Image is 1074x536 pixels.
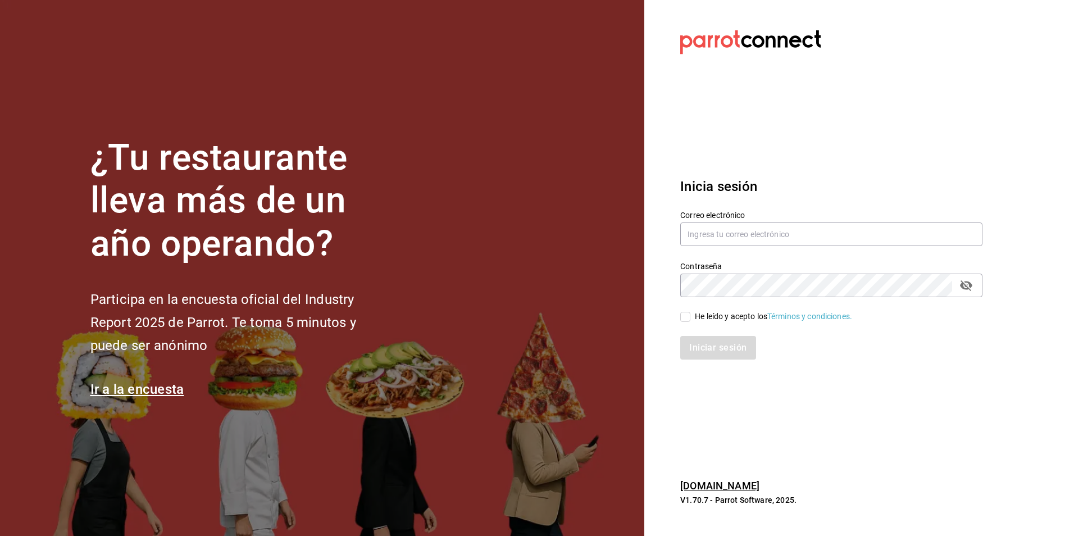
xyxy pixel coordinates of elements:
a: [DOMAIN_NAME] [680,480,759,492]
h2: Participa en la encuesta oficial del Industry Report 2025 de Parrot. Te toma 5 minutos y puede se... [90,288,394,357]
a: Términos y condiciones. [767,312,852,321]
label: Contraseña [680,262,982,270]
a: Ir a la encuesta [90,381,184,397]
h3: Inicia sesión [680,176,982,197]
p: V1.70.7 - Parrot Software, 2025. [680,494,982,506]
label: Correo electrónico [680,211,982,219]
h1: ¿Tu restaurante lleva más de un año operando? [90,137,394,266]
button: passwordField [957,276,976,295]
input: Ingresa tu correo electrónico [680,222,982,246]
div: He leído y acepto los [695,311,852,322]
